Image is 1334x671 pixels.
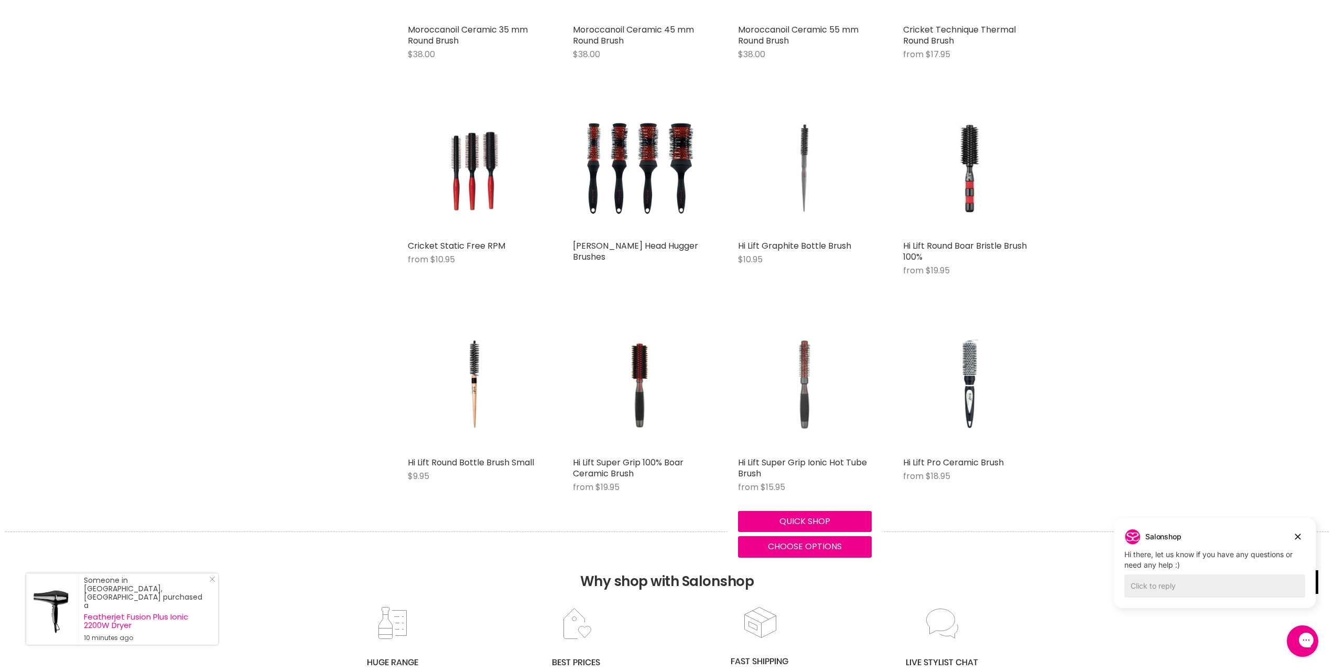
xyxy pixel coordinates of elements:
a: Moroccanoil Ceramic 35 mm Round Brush [408,24,528,47]
span: $19.95 [595,481,620,493]
span: $15.95 [761,481,785,493]
iframe: Gorgias live chat messenger [1282,622,1324,661]
a: [PERSON_NAME] Head Hugger Brushes [573,240,698,263]
a: Hi Lift Round Bottle Brush Small [408,456,534,468]
img: Cricket Static Free RPM [430,101,518,235]
span: from [903,264,924,276]
span: $38.00 [738,48,765,60]
span: from [903,48,924,60]
a: Cricket Static Free RPM [408,240,505,252]
img: Hi Lift Round Bottle Brush Small [430,318,519,452]
a: Visit product page [26,573,79,645]
a: Hi Lift Graphite Bottle Brush [738,101,872,235]
img: Denman Head Hugger Brushes [573,101,707,235]
div: Someone in [GEOGRAPHIC_DATA], [GEOGRAPHIC_DATA] purchased a [84,576,208,642]
span: $10.95 [738,253,763,265]
img: Hi Lift Pro Ceramic Brush [925,318,1014,452]
a: Moroccanoil Ceramic 45 mm Round Brush [573,24,694,47]
a: Hi Lift Round Boar Bristle Brush 100% [903,101,1037,235]
iframe: Gorgias live chat campaigns [1106,516,1324,624]
img: Hi Lift Graphite Bottle Brush [760,101,849,235]
a: Hi Lift Super Grip Ionic Hot Tube Brush [738,456,867,480]
a: Featherjet Fusion Plus Ionic 2200W Dryer [84,613,208,630]
a: Hi Lift Round Bottle Brush Small [408,318,541,452]
a: Moroccanoil Ceramic 55 mm Round Brush [738,24,859,47]
span: $10.95 [430,253,455,265]
a: Hi Lift Round Boar Bristle Brush 100% [903,240,1027,263]
span: from [573,481,593,493]
a: Hi Lift Super Grip 100% Boar Ceramic Brush [573,318,707,452]
img: Hi Lift Super Grip 100% Boar Ceramic Brush [595,318,684,452]
img: Hi Lift Round Boar Bristle Brush 100% [925,101,1014,235]
a: Hi Lift Pro Ceramic Brush [903,318,1037,452]
span: from [903,470,924,482]
span: from [408,253,428,265]
svg: Close Icon [209,576,215,582]
a: Close Notification [205,576,215,587]
span: $17.95 [926,48,950,60]
a: Hi Lift Pro Ceramic Brush [903,456,1004,468]
span: $18.95 [926,470,950,482]
img: Hi Lift Super Grip Ionic Hot Tube Brush [760,318,849,452]
button: Choose options [738,536,872,557]
a: Hi Lift Super Grip Ionic Hot Tube Brush [738,318,872,452]
h2: Why shop with Salonshop [5,531,1329,605]
span: Choose options [768,540,842,552]
span: $19.95 [926,264,950,276]
button: Quick shop [738,511,872,532]
span: $9.95 [408,470,429,482]
a: Hi Lift Graphite Bottle Brush [738,240,851,252]
small: 10 minutes ago [84,634,208,642]
span: $38.00 [408,48,435,60]
a: Cricket Technique Thermal Round Brush [903,24,1016,47]
a: Cricket Static Free RPM [408,101,541,235]
span: from [738,481,758,493]
span: $38.00 [573,48,600,60]
a: Hi Lift Super Grip 100% Boar Ceramic Brush [573,456,684,480]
